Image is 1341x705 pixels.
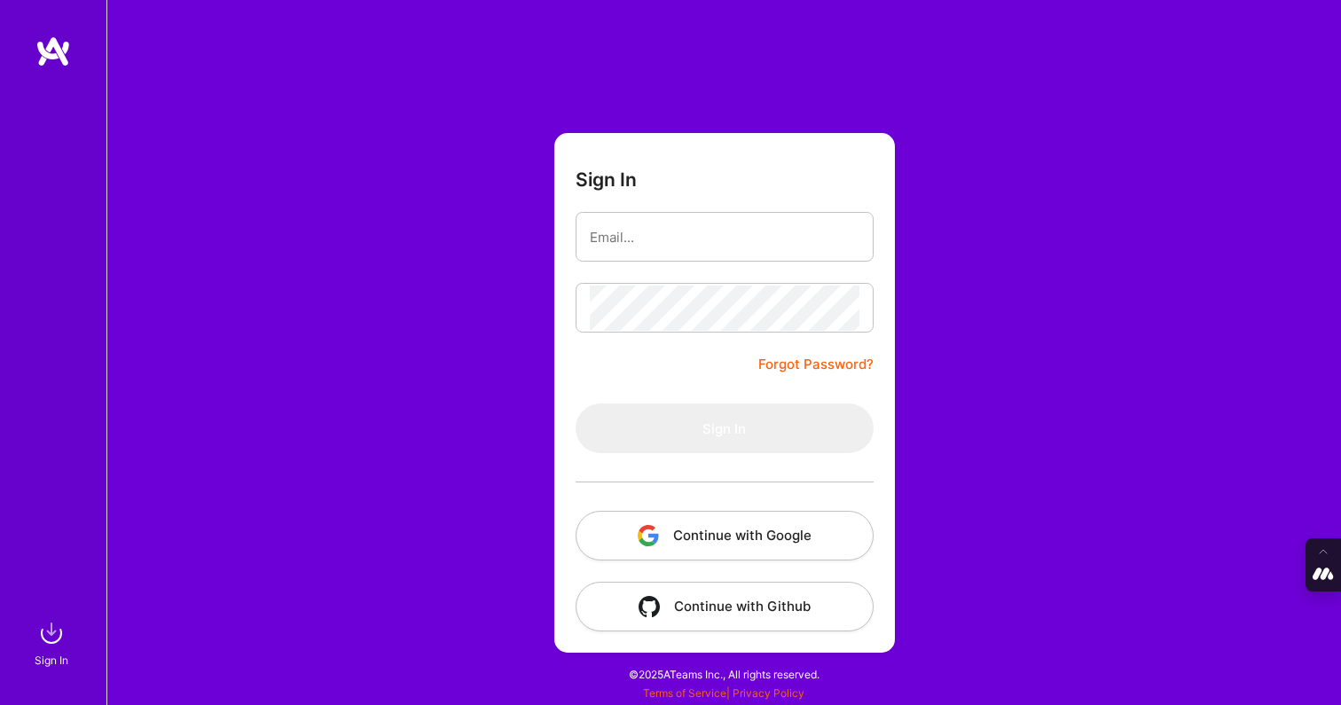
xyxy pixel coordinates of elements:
[106,652,1341,696] div: © 2025 ATeams Inc., All rights reserved.
[576,403,874,453] button: Sign In
[576,511,874,560] button: Continue with Google
[576,168,637,191] h3: Sign In
[638,525,659,546] img: icon
[639,596,660,617] img: icon
[576,582,874,631] button: Continue with Github
[643,686,726,700] a: Terms of Service
[35,651,68,670] div: Sign In
[37,615,69,670] a: sign inSign In
[35,35,71,67] img: logo
[758,354,874,375] a: Forgot Password?
[590,215,859,260] input: Email...
[733,686,804,700] a: Privacy Policy
[643,686,804,700] span: |
[34,615,69,651] img: sign in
